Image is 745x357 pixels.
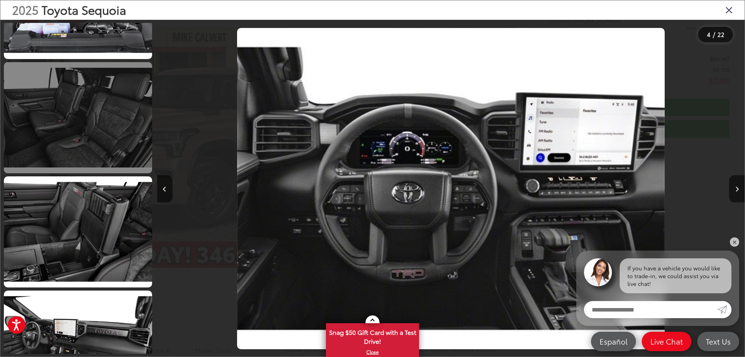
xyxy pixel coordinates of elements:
i: Close gallery [725,5,733,15]
img: 2025 Toyota Sequoia TRD Pro [2,175,153,289]
button: Previous image [157,175,173,202]
span: 22 [717,30,724,38]
img: 2025 Toyota Sequoia TRD Pro [237,28,665,349]
a: Live Chat [642,332,691,351]
button: Next image [729,175,745,202]
input: Enter your message [584,301,717,318]
span: / [712,32,716,37]
a: Submit [717,301,731,318]
a: Español [591,332,636,351]
a: Text Us [697,332,739,351]
div: 2025 Toyota Sequoia TRD Pro 3 [157,28,745,349]
span: 2025 [12,1,38,18]
span: Snag $50 Gift Card with a Test Drive! [327,324,418,348]
span: 4 [707,30,710,38]
span: Text Us [702,336,735,346]
span: Live Chat [646,336,687,346]
img: Agent profile photo [584,258,612,286]
span: Toyota Sequoia [42,1,126,18]
span: Español [596,336,631,346]
div: If you have a vehicle you would like to trade-in, we could assist you via live chat! [620,258,731,293]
